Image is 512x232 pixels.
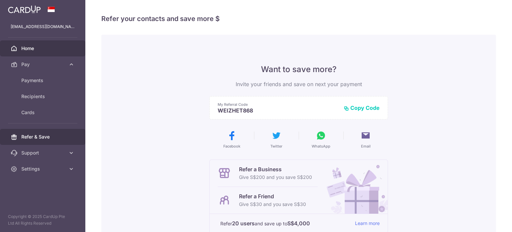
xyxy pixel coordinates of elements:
[15,5,29,11] span: Help
[312,144,330,149] span: WhatsApp
[21,77,65,84] span: Payments
[101,13,496,24] h4: Refer your contacts and save more $
[232,219,255,227] strong: 20 users
[21,93,65,100] span: Recipients
[239,192,306,200] p: Refer a Friend
[344,104,380,111] button: Copy Code
[21,134,65,140] span: Refer & Save
[239,200,306,208] p: Give S$30 and you save S$30
[21,45,65,52] span: Home
[21,61,65,68] span: Pay
[223,144,240,149] span: Facebook
[301,130,341,149] button: WhatsApp
[361,144,371,149] span: Email
[257,130,296,149] button: Twitter
[11,23,75,30] p: [EMAIL_ADDRESS][DOMAIN_NAME]
[21,166,65,172] span: Settings
[212,130,251,149] button: Facebook
[287,219,310,227] strong: S$4,000
[239,173,312,181] p: Give S$200 and you save S$200
[21,109,65,116] span: Cards
[21,150,65,156] span: Support
[270,144,282,149] span: Twitter
[209,80,388,88] p: Invite your friends and save on next your payment
[209,64,388,75] p: Want to save more?
[218,102,338,107] p: My Referral Code
[355,219,380,228] a: Learn more
[220,219,350,228] p: Refer and save up to
[320,160,388,214] img: Refer
[218,107,338,114] p: WEIZHET868
[346,130,385,149] button: Email
[239,165,312,173] p: Refer a Business
[8,5,41,13] img: CardUp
